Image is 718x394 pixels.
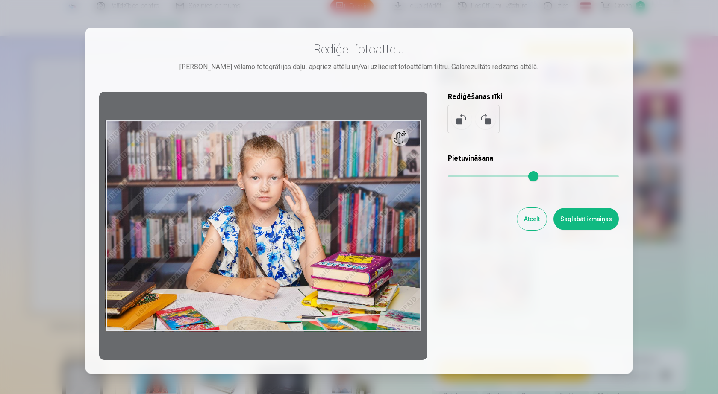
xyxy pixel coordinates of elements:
[99,62,619,72] div: [PERSON_NAME] vēlamo fotogrāfijas daļu, apgriez attēlu un/vai uzlieciet fotoattēlam filtru. Galar...
[99,41,619,57] h3: Rediģēt fotoattēlu
[448,92,619,102] h5: Rediģēšanas rīki
[517,208,547,230] button: Atcelt
[448,153,619,163] h5: Pietuvināšana
[553,208,619,230] button: Saglabāt izmaiņas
